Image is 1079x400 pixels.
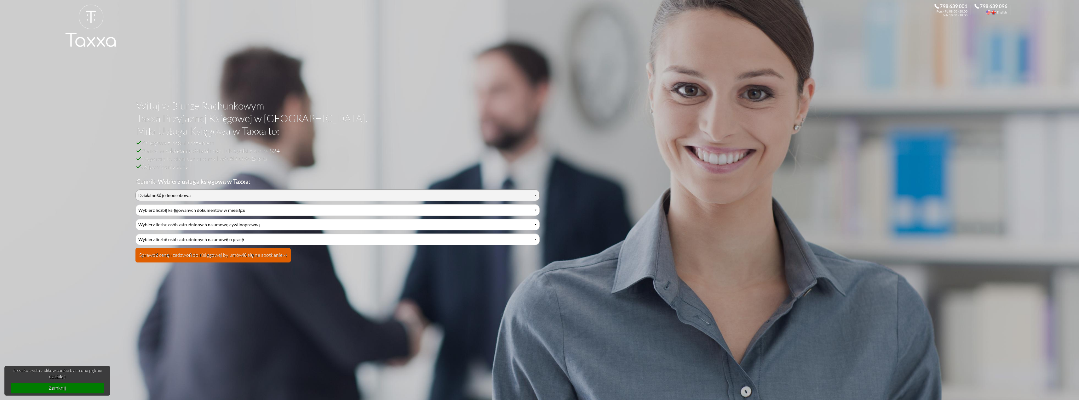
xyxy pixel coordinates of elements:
div: Call the Accountant. 798 639 096 [974,4,1014,16]
b: Cennik. Wybierz usługę księgową w Taxxa: [136,178,250,185]
div: Cennik Usług Księgowych Przyjaznej Księgowej w Biurze Rachunkowym Taxxa [135,189,539,267]
h2: Księgowa z doświadczeniem Pomoc w zakładaniu działalności lub Spółki z o.o. w S24 Wsparcie telefo... [136,139,928,185]
div: cookieconsent [4,366,110,396]
span: Taxxa korzysta z plików cookie by strona pięknie działała:) [11,367,104,380]
h1: Witaj w Biurze Rachunkowym Taxxa Przyjaznej Księgowej w [GEOGRAPHIC_DATA]. Miła Usługa Księgowa w... [136,99,928,139]
div: Zadzwoń do Księgowej. 798 639 001 [934,4,974,16]
button: Sprawdź cenę i zadzwoń do Księgowej by umówić się na spotkanie:-) [135,248,291,262]
a: dismiss cookie message [11,383,104,393]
